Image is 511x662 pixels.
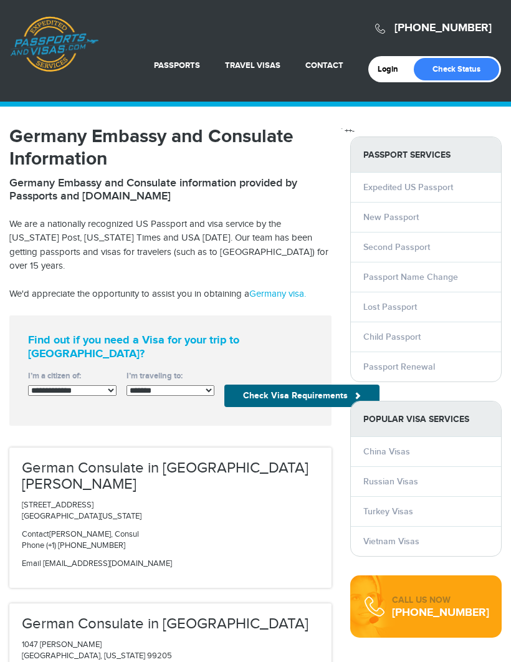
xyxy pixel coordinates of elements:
[22,616,319,632] h3: German Consulate in [GEOGRAPHIC_DATA]
[22,460,319,493] h3: German Consulate in [GEOGRAPHIC_DATA][PERSON_NAME]
[363,362,435,372] a: Passport Renewal
[225,60,280,70] a: Travel Visas
[363,242,430,252] a: Second Passport
[363,272,458,282] a: Passport Name Change
[43,559,172,568] a: [EMAIL_ADDRESS][DOMAIN_NAME]
[46,540,125,550] a: (+1) [PHONE_NUMBER]
[363,506,413,517] a: Turkey Visas
[414,58,499,80] a: Check Status
[363,302,417,312] a: Lost Passport
[363,332,421,342] a: Child Passport
[10,16,98,72] a: Passports & [DOMAIN_NAME]
[22,499,319,522] p: [STREET_ADDRESS] [GEOGRAPHIC_DATA][US_STATE]
[363,446,410,457] a: China Visas
[22,559,41,568] span: Email
[351,137,501,173] strong: PASSPORT SERVICES
[392,606,489,620] a: [PHONE_NUMBER]
[363,212,419,223] a: New Passport
[9,176,332,203] h2: Germany Embassy and Consulate information provided by Passports and [DOMAIN_NAME]
[378,64,407,74] a: Login
[22,529,49,539] span: Contact
[305,60,343,70] a: Contact
[392,594,489,607] div: CALL US NOW
[22,529,319,552] p: [PERSON_NAME], Consul
[224,385,380,407] button: Check Visa Requirements
[9,287,332,302] p: We'd appreciate the opportunity to assist you in obtaining a
[9,218,332,274] p: We are a nationally recognized US Passport and visa service by the [US_STATE] Post, [US_STATE] Ti...
[249,289,306,299] a: Germany visa.
[28,370,117,382] label: I’m a citizen of:
[363,182,453,193] a: Expedited US Passport
[363,476,418,487] a: Russian Visas
[22,540,44,550] span: Phone
[363,536,419,547] a: Vietnam Visas
[394,21,492,35] a: [PHONE_NUMBER]
[351,401,501,437] strong: Popular Visa Services
[127,370,215,382] label: I’m traveling to:
[154,60,200,70] a: Passports
[9,125,332,170] h1: Germany Embassy and Consulate Information
[22,639,319,662] p: 1047 [PERSON_NAME] [GEOGRAPHIC_DATA], [US_STATE] 99205
[28,334,313,361] strong: Find out if you need a Visa for your trip to [GEOGRAPHIC_DATA]?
